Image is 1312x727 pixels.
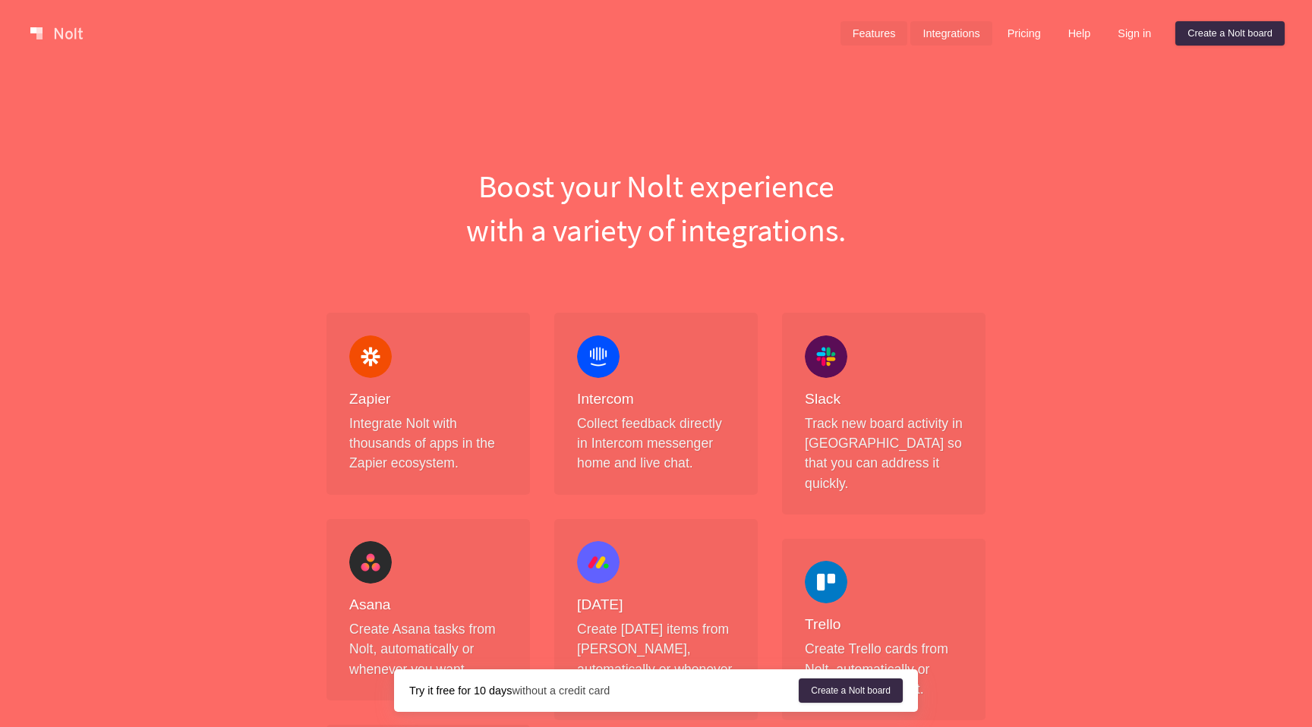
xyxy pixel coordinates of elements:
a: Sign in [1105,21,1163,46]
h4: Slack [805,390,963,409]
p: Create Asana tasks from Nolt, automatically or whenever you want. [349,619,507,679]
p: Track new board activity in [GEOGRAPHIC_DATA] so that you can address it quickly. [805,414,963,494]
h1: Boost your Nolt experience with a variety of integrations. [314,164,998,252]
h4: Intercom [577,390,735,409]
a: Create a Nolt board [1175,21,1285,46]
h4: Zapier [349,390,507,409]
p: Create [DATE] items from [PERSON_NAME], automatically or whenever you want. [577,619,735,700]
a: Integrations [910,21,992,46]
h4: Trello [805,615,963,634]
a: Pricing [995,21,1053,46]
strong: Try it free for 10 days [409,685,512,697]
iframe: Chatra live chat [1050,574,1304,719]
a: Features [840,21,908,46]
a: Help [1056,21,1103,46]
p: Collect feedback directly in Intercom messenger home and live chat. [577,414,735,474]
p: Integrate Nolt with thousands of apps in the Zapier ecosystem. [349,414,507,474]
a: Create a Nolt board [799,678,903,703]
h4: [DATE] [577,596,735,615]
p: Create Trello cards from Nolt, automatically or whenever you want. [805,639,963,699]
div: without a credit card [409,683,799,698]
h4: Asana [349,596,507,615]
